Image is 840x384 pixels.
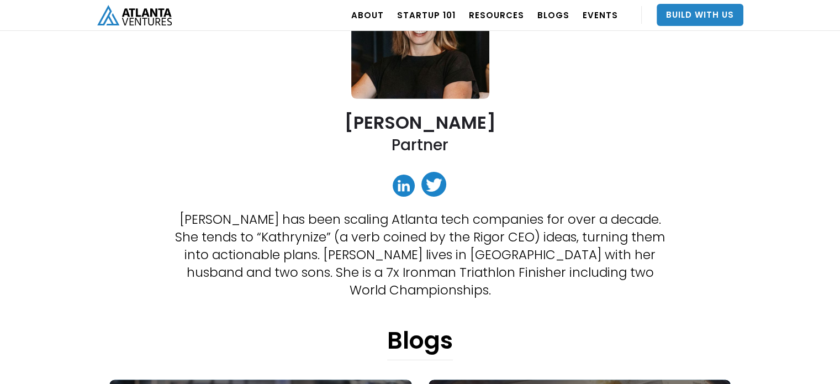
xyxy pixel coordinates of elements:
h1: Blogs [387,327,453,360]
p: [PERSON_NAME] has been scaling Atlanta tech companies for over a decade. She tends to “Kathrynize... [172,211,669,299]
a: Build With Us [657,4,743,26]
h2: Partner [392,135,448,155]
h2: [PERSON_NAME] [345,113,496,132]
